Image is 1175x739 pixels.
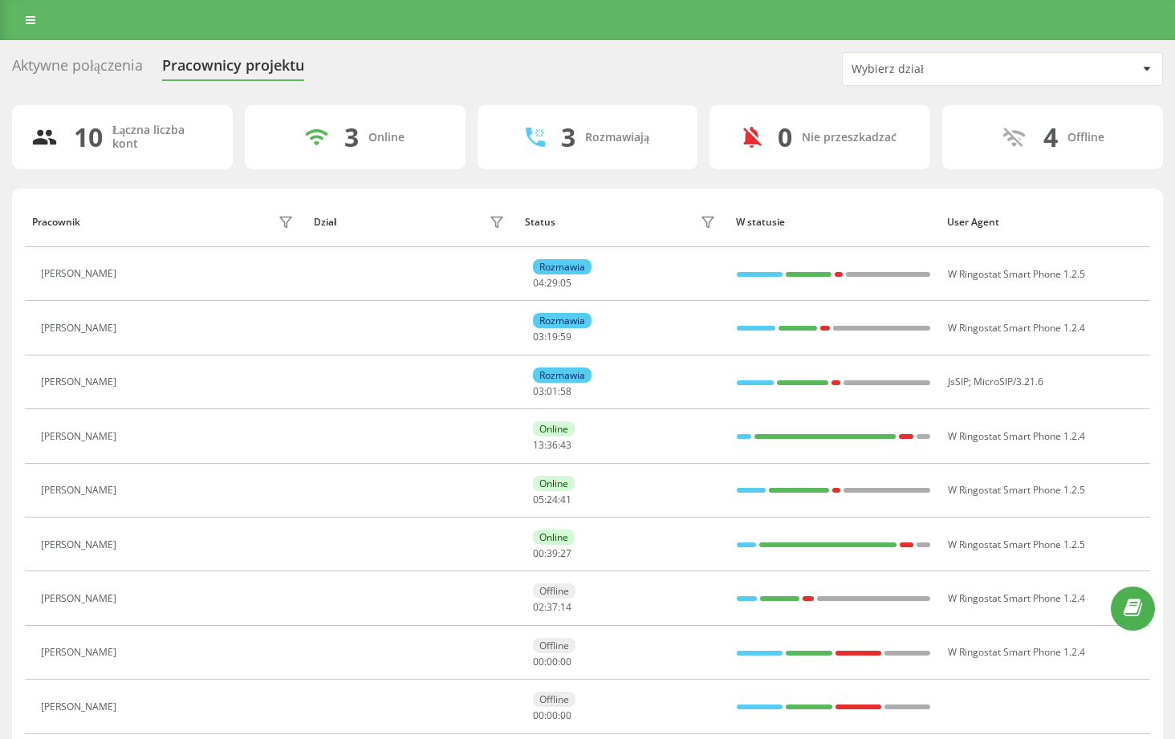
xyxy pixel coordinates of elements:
span: W Ringostat Smart Phone 1.2.5 [948,538,1085,551]
div: 0 [778,122,792,152]
div: : : [533,494,571,506]
span: 00 [547,655,558,668]
div: [PERSON_NAME] [41,323,120,334]
div: 3 [561,122,575,152]
div: Status [525,217,555,228]
div: [PERSON_NAME] [41,431,120,442]
div: : : [533,331,571,343]
div: : : [533,710,571,721]
span: 00 [533,655,544,668]
span: 00 [533,709,544,722]
div: [PERSON_NAME] [41,376,120,388]
span: 13 [533,438,544,452]
span: W Ringostat Smart Phone 1.2.4 [948,321,1085,335]
div: Pracownik [32,217,80,228]
div: : : [533,440,571,451]
span: 02 [533,600,544,614]
span: 03 [533,330,544,343]
div: Rozmawia [533,313,592,328]
div: Rozmawia [533,259,592,274]
div: 10 [74,122,103,152]
div: Rozmawia [533,367,592,383]
span: 37 [547,600,558,614]
div: [PERSON_NAME] [41,593,120,604]
span: MicroSIP/3.21.6 [974,375,1043,388]
div: [PERSON_NAME] [41,485,120,496]
span: W Ringostat Smart Phone 1.2.4 [948,645,1085,659]
div: Online [533,421,575,436]
div: [PERSON_NAME] [41,268,120,279]
div: Offline [533,692,575,707]
span: 59 [560,330,571,343]
div: Offline [533,638,575,653]
div: Online [368,131,405,144]
span: 41 [560,493,571,506]
span: 29 [547,276,558,290]
div: Dział [314,217,336,228]
span: 27 [560,546,571,560]
div: Łączna liczba kont [112,124,213,151]
span: 36 [547,438,558,452]
div: : : [533,386,571,397]
span: 19 [547,330,558,343]
div: : : [533,278,571,289]
div: User Agent [947,217,1143,228]
div: W statusie [736,217,932,228]
span: 00 [533,546,544,560]
div: Online [533,476,575,491]
div: 3 [344,122,359,152]
div: Rozmawiają [585,131,649,144]
span: W Ringostat Smart Phone 1.2.5 [948,267,1085,281]
span: 43 [560,438,571,452]
div: : : [533,548,571,559]
div: [PERSON_NAME] [41,539,120,550]
span: W Ringostat Smart Phone 1.2.4 [948,429,1085,443]
span: JsSIP [948,375,969,388]
span: 05 [533,493,544,506]
span: 24 [547,493,558,506]
span: 00 [560,709,571,722]
div: Online [533,530,575,545]
span: 14 [560,600,571,614]
span: 01 [547,384,558,398]
div: Offline [1067,131,1104,144]
span: 00 [560,655,571,668]
span: 39 [547,546,558,560]
div: : : [533,656,571,668]
div: [PERSON_NAME] [41,701,120,713]
div: Wybierz dział [852,63,1043,76]
div: Offline [533,583,575,599]
div: Aktywne połączenia [12,57,143,82]
div: : : [533,602,571,613]
span: 58 [560,384,571,398]
span: 00 [547,709,558,722]
div: Nie przeszkadzać [802,131,896,144]
div: 4 [1043,122,1058,152]
div: Pracownicy projektu [162,57,304,82]
span: W Ringostat Smart Phone 1.2.4 [948,591,1085,605]
span: 05 [560,276,571,290]
span: W Ringostat Smart Phone 1.2.5 [948,483,1085,497]
span: 03 [533,384,544,398]
span: 04 [533,276,544,290]
div: [PERSON_NAME] [41,647,120,658]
